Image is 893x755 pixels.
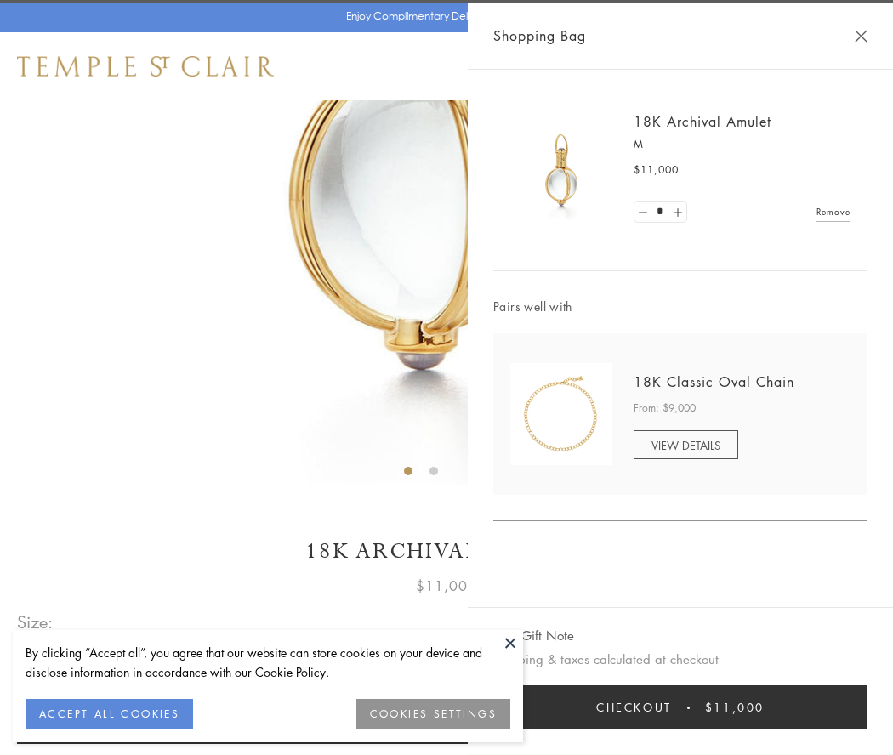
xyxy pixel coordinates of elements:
[596,698,672,717] span: Checkout
[634,136,850,153] p: M
[651,437,720,453] span: VIEW DETAILS
[668,202,685,223] a: Set quantity to 2
[634,430,738,459] a: VIEW DETAILS
[17,56,274,77] img: Temple St. Clair
[416,575,477,597] span: $11,000
[705,698,765,717] span: $11,000
[17,608,54,636] span: Size:
[493,625,574,646] button: Add Gift Note
[634,400,696,417] span: From: $9,000
[634,162,679,179] span: $11,000
[634,372,794,391] a: 18K Classic Oval Chain
[493,649,867,670] p: Shipping & taxes calculated at checkout
[510,363,612,465] img: N88865-OV18
[346,8,539,25] p: Enjoy Complimentary Delivery & Returns
[17,536,876,566] h1: 18K Archival Amulet
[510,119,612,221] img: 18K Archival Amulet
[634,112,771,131] a: 18K Archival Amulet
[816,202,850,221] a: Remove
[493,25,586,47] span: Shopping Bag
[26,699,193,729] button: ACCEPT ALL COOKIES
[493,297,867,316] span: Pairs well with
[855,30,867,43] button: Close Shopping Bag
[634,202,651,223] a: Set quantity to 0
[356,699,510,729] button: COOKIES SETTINGS
[493,685,867,729] button: Checkout $11,000
[26,643,510,682] div: By clicking “Accept all”, you agree that our website can store cookies on your device and disclos...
